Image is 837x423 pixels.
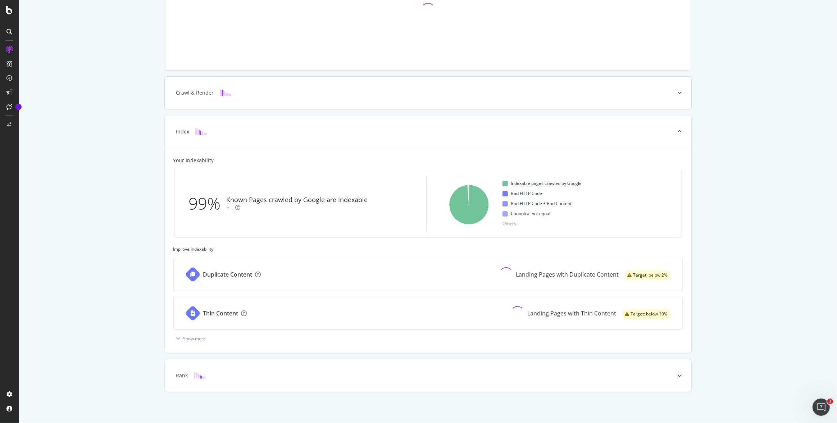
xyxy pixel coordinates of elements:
div: Index [176,128,190,135]
div: 99% [189,192,227,215]
a: Duplicate ContentLanding Pages with Duplicate Contentwarning label [173,258,683,291]
div: Duplicate Content [203,270,253,279]
img: block-icon [195,128,207,135]
img: block-icon [194,372,205,379]
span: Bad HTTP Code [511,189,542,198]
iframe: Intercom live chat [813,399,830,416]
div: Show more [183,336,206,342]
span: Indexable pages crawled by Google [511,179,582,188]
div: Your Indexability [173,157,214,164]
div: Landing Pages with Thin Content [528,309,617,318]
span: Bad HTTP Code + Bad Content [511,199,572,208]
div: Tooltip anchor [15,104,22,110]
span: Others... [500,219,522,228]
span: Target: below 2% [633,273,668,277]
a: Thin ContentLanding Pages with Thin Contentwarning label [173,297,683,330]
div: Thin Content [203,309,238,318]
span: 1 [827,399,833,404]
img: block-icon [220,89,231,96]
div: - [231,205,233,212]
div: Landing Pages with Duplicate Content [516,270,619,279]
div: warning label [622,309,671,319]
div: warning label [625,270,671,280]
div: Known Pages crawled by Google are Indexable [227,195,368,205]
div: Improve Indexability [173,246,683,252]
button: Show more [173,333,206,344]
span: Target: below 10% [631,312,668,316]
span: Canonical not equal [511,209,550,218]
div: Crawl & Render [176,89,214,96]
div: Rank [176,372,188,379]
img: Equal [227,207,229,209]
svg: A chart. [447,176,491,231]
